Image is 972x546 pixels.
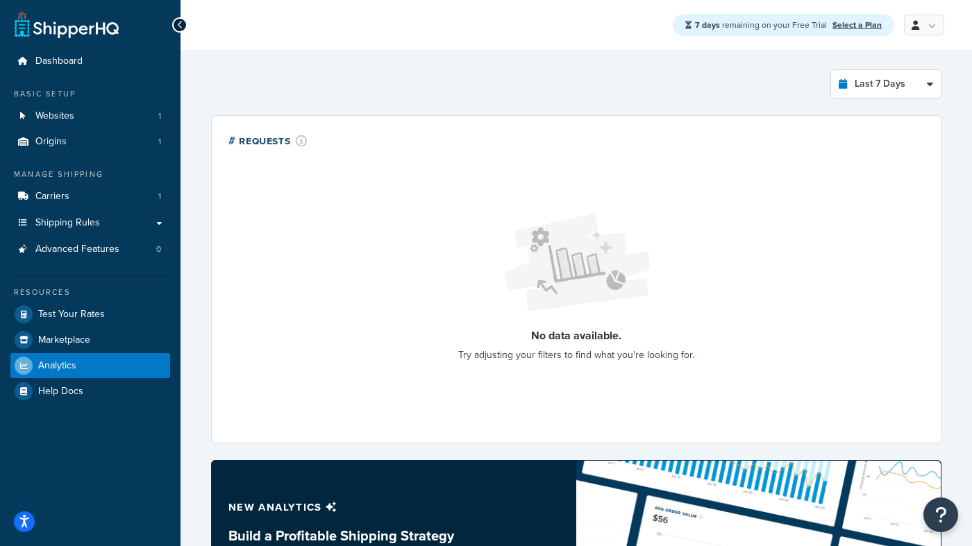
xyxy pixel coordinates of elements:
[10,169,170,180] div: Manage Shipping
[228,133,308,148] div: # Requests
[695,19,829,31] span: remaining on your Free Trial
[38,386,83,398] span: Help Docs
[10,49,170,74] a: Dashboard
[156,244,161,255] span: 0
[10,103,170,129] li: Websites
[38,360,76,372] span: Analytics
[35,136,67,148] span: Origins
[38,309,105,321] span: Test Your Rates
[35,56,83,67] span: Dashboard
[10,237,170,262] li: Advanced Features
[695,19,720,31] strong: 7 days
[10,327,170,352] a: Marketplace
[10,184,170,210] li: Carriers
[832,19,882,31] a: Select a Plan
[35,110,74,122] span: Websites
[10,88,170,100] div: Basic Setup
[10,103,170,129] a: Websites1
[158,191,161,203] span: 1
[35,244,119,255] span: Advanced Features
[10,129,170,155] li: Origins
[10,210,170,236] a: Shipping Rules
[10,184,170,210] a: Carriers1
[923,497,958,532] button: Open Resource Center
[10,237,170,262] a: Advanced Features0
[158,110,161,122] span: 1
[35,191,69,203] span: Carriers
[458,345,694,365] p: Try adjusting your filters to find what you're looking for.
[458,325,694,345] p: No data available.
[10,353,170,378] a: Analytics
[35,217,100,229] span: Shipping Rules
[10,129,170,155] a: Origins1
[158,136,161,148] span: 1
[10,287,170,298] div: Resources
[228,528,560,543] h3: Build a Profitable Shipping Strategy
[493,203,660,323] img: Loading...
[10,379,170,404] a: Help Docs
[228,497,560,517] p: New analytics
[38,334,90,346] span: Marketplace
[10,302,170,327] a: Test Your Rates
